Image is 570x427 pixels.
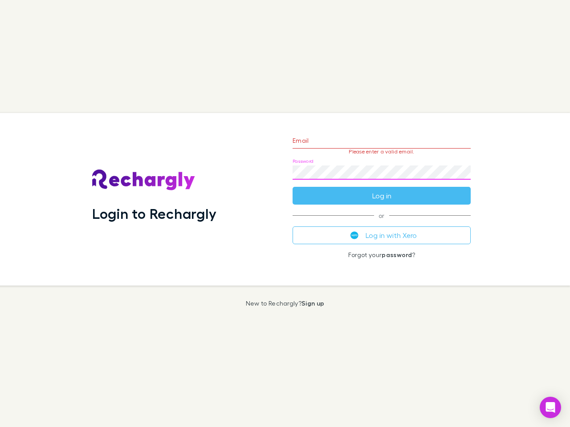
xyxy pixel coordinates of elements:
[293,149,471,155] p: Please enter a valid email.
[293,158,313,165] label: Password
[246,300,325,307] p: New to Rechargly?
[92,205,216,222] h1: Login to Rechargly
[382,251,412,258] a: password
[293,187,471,205] button: Log in
[293,226,471,244] button: Log in with Xero
[350,231,358,239] img: Xero's logo
[540,397,561,418] div: Open Intercom Messenger
[301,299,324,307] a: Sign up
[293,215,471,216] span: or
[293,251,471,258] p: Forgot your ?
[92,169,195,191] img: Rechargly's Logo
